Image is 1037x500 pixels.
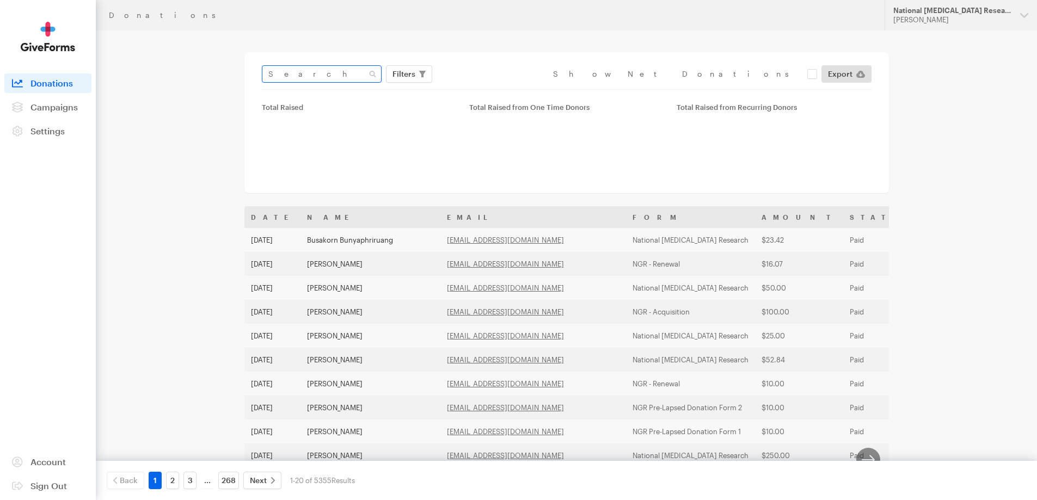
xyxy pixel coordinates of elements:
[30,480,67,491] span: Sign Out
[392,67,415,81] span: Filters
[30,78,73,88] span: Donations
[244,443,300,467] td: [DATE]
[626,206,755,228] th: Form
[755,396,843,419] td: $10.00
[828,67,852,81] span: Export
[300,276,440,300] td: [PERSON_NAME]
[469,103,664,112] div: Total Raised from One Time Donors
[244,252,300,276] td: [DATE]
[4,121,91,141] a: Settings
[843,276,923,300] td: Paid
[244,228,300,252] td: [DATE]
[183,472,197,489] a: 3
[300,348,440,372] td: [PERSON_NAME]
[755,348,843,372] td: $52.84
[893,15,1011,24] div: [PERSON_NAME]
[755,276,843,300] td: $50.00
[843,252,923,276] td: Paid
[447,283,564,292] a: [EMAIL_ADDRESS][DOMAIN_NAME]
[244,276,300,300] td: [DATE]
[626,300,755,324] td: NGR - Acquisition
[30,126,65,136] span: Settings
[843,372,923,396] td: Paid
[447,379,564,388] a: [EMAIL_ADDRESS][DOMAIN_NAME]
[447,403,564,412] a: [EMAIL_ADDRESS][DOMAIN_NAME]
[300,419,440,443] td: [PERSON_NAME]
[30,102,78,112] span: Campaigns
[440,206,626,228] th: Email
[447,260,564,268] a: [EMAIL_ADDRESS][DOMAIN_NAME]
[4,97,91,117] a: Campaigns
[30,456,66,467] span: Account
[626,372,755,396] td: NGR - Renewal
[300,300,440,324] td: [PERSON_NAME]
[626,443,755,467] td: National [MEDICAL_DATA] Research
[4,476,91,496] a: Sign Out
[166,472,179,489] a: 2
[300,324,440,348] td: [PERSON_NAME]
[244,324,300,348] td: [DATE]
[755,324,843,348] td: $25.00
[755,419,843,443] td: $10.00
[447,307,564,316] a: [EMAIL_ADDRESS][DOMAIN_NAME]
[626,348,755,372] td: National [MEDICAL_DATA] Research
[755,300,843,324] td: $100.00
[244,419,300,443] td: [DATE]
[755,206,843,228] th: Amount
[300,252,440,276] td: [PERSON_NAME]
[262,103,456,112] div: Total Raised
[262,65,382,83] input: Search Name & Email
[626,419,755,443] td: NGR Pre-Lapsed Donation Form 1
[250,474,267,487] span: Next
[755,372,843,396] td: $10.00
[243,472,281,489] a: Next
[447,427,564,436] a: [EMAIL_ADDRESS][DOMAIN_NAME]
[755,252,843,276] td: $16.07
[626,276,755,300] td: National [MEDICAL_DATA] Research
[300,372,440,396] td: [PERSON_NAME]
[843,443,923,467] td: Paid
[755,228,843,252] td: $23.42
[244,348,300,372] td: [DATE]
[626,228,755,252] td: National [MEDICAL_DATA] Research
[300,228,440,252] td: Busakorn Bunyaphriruang
[447,331,564,340] a: [EMAIL_ADDRESS][DOMAIN_NAME]
[626,324,755,348] td: National [MEDICAL_DATA] Research
[300,443,440,467] td: [PERSON_NAME]
[21,22,75,52] img: GiveForms
[447,355,564,364] a: [EMAIL_ADDRESS][DOMAIN_NAME]
[332,476,355,485] span: Results
[843,228,923,252] td: Paid
[843,396,923,419] td: Paid
[447,451,564,460] a: [EMAIL_ADDRESS][DOMAIN_NAME]
[677,103,871,112] div: Total Raised from Recurring Donors
[843,348,923,372] td: Paid
[244,396,300,419] td: [DATE]
[843,206,923,228] th: Status
[447,236,564,244] a: [EMAIL_ADDRESS][DOMAIN_NAME]
[218,472,239,489] a: 268
[290,472,355,489] div: 1-20 of 5355
[244,300,300,324] td: [DATE]
[4,73,91,93] a: Donations
[300,396,440,419] td: [PERSON_NAME]
[386,65,432,83] button: Filters
[843,419,923,443] td: Paid
[626,396,755,419] td: NGR Pre-Lapsed Donation Form 2
[843,300,923,324] td: Paid
[626,252,755,276] td: NGR - Renewal
[300,206,440,228] th: Name
[4,452,91,472] a: Account
[843,324,923,348] td: Paid
[244,206,300,228] th: Date
[244,372,300,396] td: [DATE]
[893,6,1011,15] div: National [MEDICAL_DATA] Research
[821,65,872,83] a: Export
[755,443,843,467] td: $250.00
